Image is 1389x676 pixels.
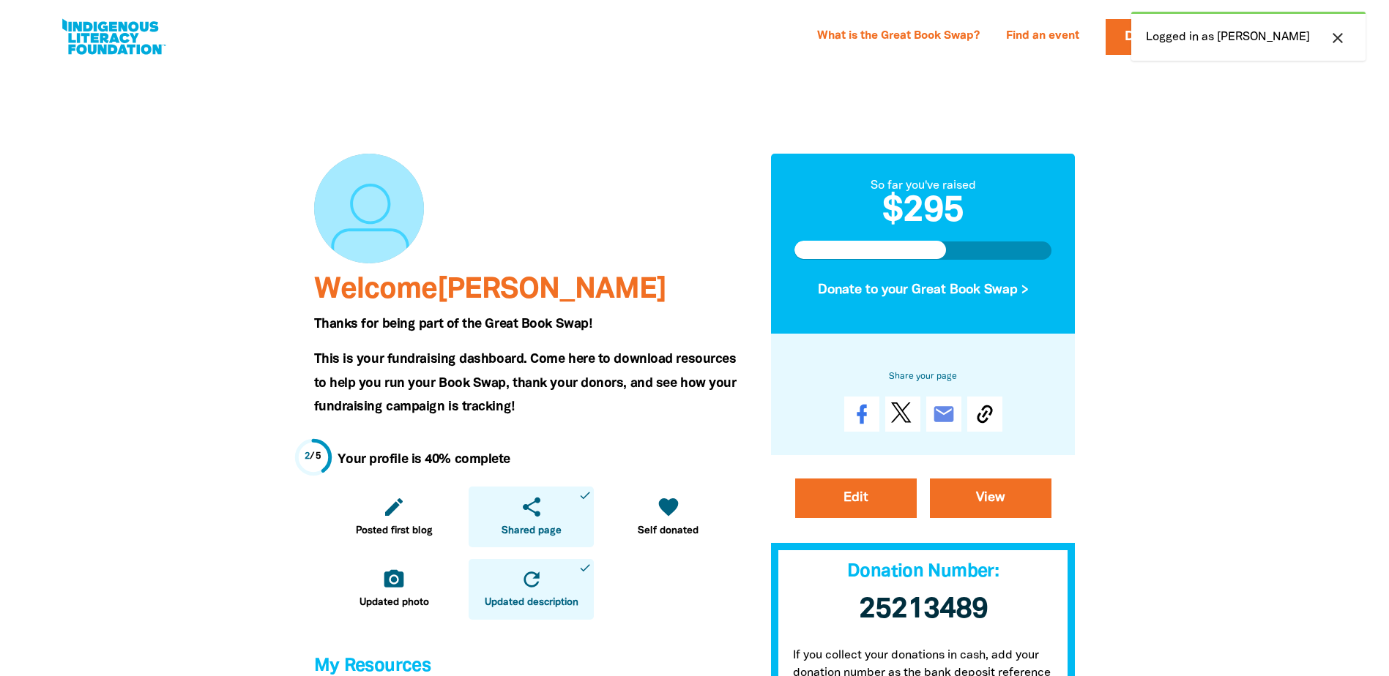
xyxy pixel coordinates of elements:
span: This is your fundraising dashboard. Come here to download resources to help you run your Book Swa... [314,353,737,413]
a: Edit [795,478,917,518]
a: shareShared pagedone [469,487,594,547]
a: What is the Great Book Swap? [808,25,988,48]
i: email [932,402,956,426]
a: Donate [1106,19,1198,55]
span: 2 [305,452,310,461]
i: done [578,489,592,502]
i: favorite [657,495,680,519]
span: Self donated [638,524,699,538]
span: Donation Number: [847,563,999,580]
span: Thanks for being part of the Great Book Swap! [314,318,592,330]
button: Copy Link [967,397,1002,432]
i: share [520,495,543,519]
div: / 5 [305,450,321,464]
span: Shared page [502,524,562,538]
a: refreshUpdated descriptiondone [469,559,594,620]
a: editPosted first blog [332,487,457,547]
i: refresh [520,568,543,591]
a: Find an event [997,25,1088,48]
span: Updated photo [360,596,429,610]
a: Share [844,397,879,432]
h2: $295 [794,195,1052,230]
a: View [930,478,1051,518]
strong: Your profile is 40% complete [338,454,510,465]
span: 25213489 [859,596,988,623]
button: Donate to your Great Book Swap > [794,271,1052,310]
div: Logged in as [PERSON_NAME] [1131,12,1366,61]
a: Post [885,397,920,432]
a: favoriteSelf donated [606,487,731,547]
span: Welcome [PERSON_NAME] [314,277,666,304]
a: camera_altUpdated photo [332,559,457,620]
h6: Share your page [794,369,1052,385]
span: Posted first blog [356,524,433,538]
i: camera_alt [382,568,406,591]
button: close [1325,29,1351,48]
i: edit [382,495,406,519]
span: My Resources [314,658,431,675]
i: close [1329,29,1347,47]
i: done [578,561,592,574]
div: So far you've raised [794,177,1052,195]
a: email [926,397,961,432]
span: Updated description [485,596,578,610]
